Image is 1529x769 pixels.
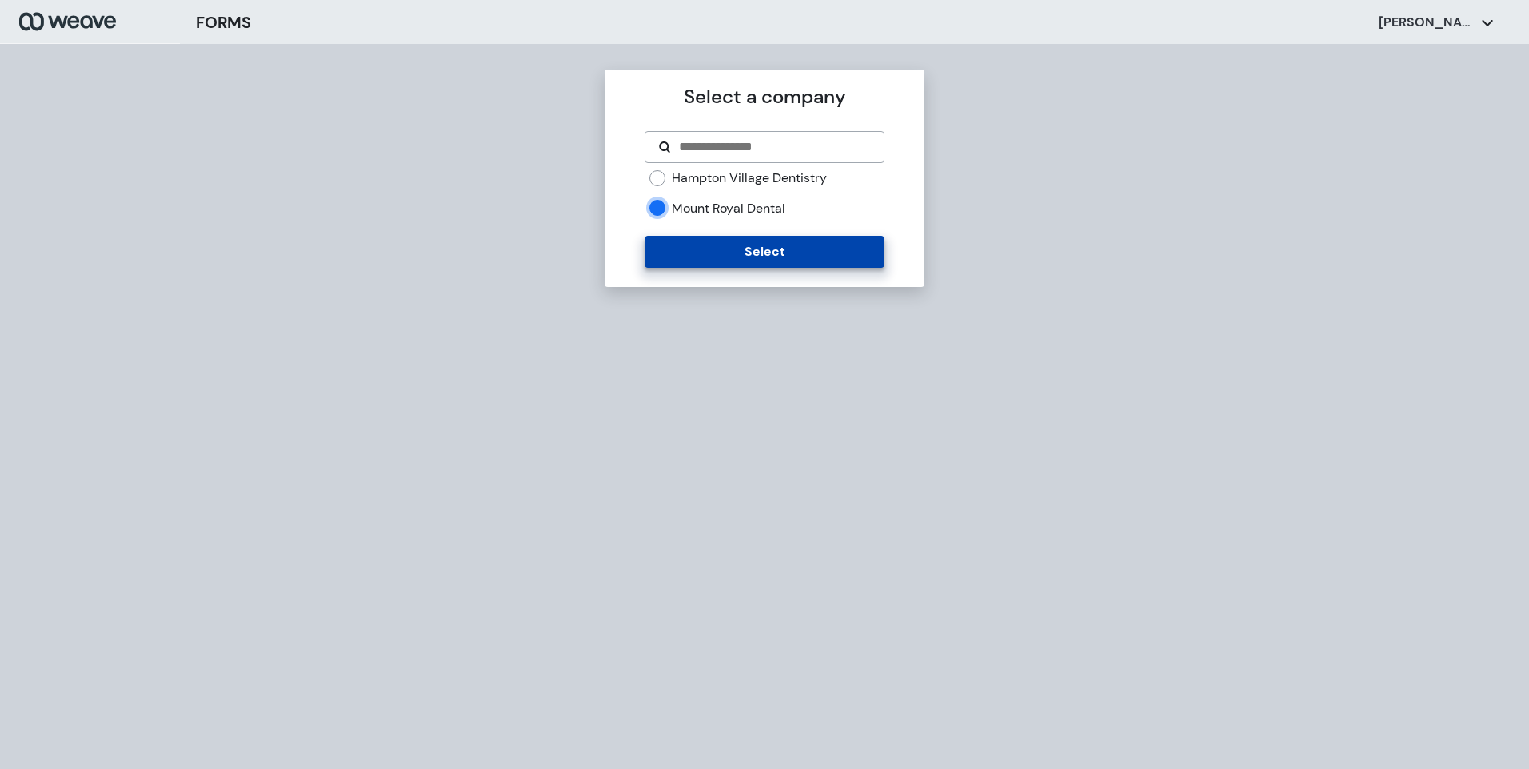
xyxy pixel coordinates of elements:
p: [PERSON_NAME] [1379,14,1475,31]
label: Mount Royal Dental [672,200,785,217]
button: Select [645,236,884,268]
input: Search [677,137,870,157]
p: Select a company [645,82,884,111]
label: Hampton Village Dentistry [672,169,827,187]
h3: FORMS [196,10,251,34]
